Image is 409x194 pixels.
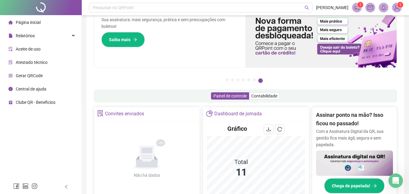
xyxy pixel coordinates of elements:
[247,78,250,81] button: 5
[258,78,263,83] button: 7
[253,78,256,81] button: 6
[266,127,271,132] span: download
[16,87,46,91] span: Central de ajuda
[8,47,13,51] span: audit
[22,183,28,189] span: linkedin
[242,78,245,81] button: 4
[8,20,13,25] span: home
[133,38,137,42] span: arrow-right
[101,16,238,30] p: Sua assinatura: mais segurança, prática e sem preocupações com boletos!
[213,94,247,98] span: Painel de controle
[324,178,384,193] button: Chega de papelada!
[246,1,397,67] img: banner%2F096dab35-e1a4-4d07-87c2-cf089f3812bf.png
[316,150,393,176] img: banner%2F02c71560-61a6-44d4-94b9-c8ab97240462.png
[31,183,38,189] span: instagram
[97,110,104,117] span: solution
[8,74,13,78] span: qrcode
[16,47,41,51] span: Aceite de uso
[316,128,393,148] p: Com a Assinatura Digital da QR, sua gestão fica mais ágil, segura e sem papelada.
[64,185,68,189] span: left
[236,78,239,81] button: 3
[101,32,145,47] button: Saiba mais
[332,182,370,189] span: Chega de papelada!
[13,183,19,189] span: facebook
[388,173,403,188] iframe: Intercom live chat
[392,3,401,12] img: 92291
[119,172,175,179] div: Não há dados
[16,60,48,65] span: Atestado técnico
[316,4,348,11] span: [PERSON_NAME]
[16,33,35,38] span: Relatórios
[316,111,393,128] h2: Assinar ponto na mão? Isso ficou no passado!
[231,78,234,81] button: 2
[397,2,403,8] sup: Atualize o seu contato no menu Meus Dados
[373,184,377,188] span: arrow-right
[109,36,130,43] span: Saiba mais
[8,60,13,64] span: solution
[206,110,213,117] span: pie-chart
[8,87,13,91] span: info-circle
[8,34,13,38] span: file
[16,73,43,78] span: Gerar QRCode
[368,5,373,10] span: mail
[105,109,144,119] div: Convites enviados
[227,124,247,133] h4: Gráfico
[226,78,229,81] button: 1
[251,94,277,98] span: Contabilidade
[16,100,55,105] span: Clube QR - Beneficios
[359,3,361,7] span: 1
[214,109,262,119] div: Dashboard de jornada
[354,5,360,10] span: notification
[305,5,309,10] span: search
[399,3,401,7] span: 1
[357,2,363,8] sup: 1
[8,100,13,104] span: gift
[16,20,41,25] span: Página inicial
[277,127,282,132] span: reload
[381,5,386,10] span: bell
